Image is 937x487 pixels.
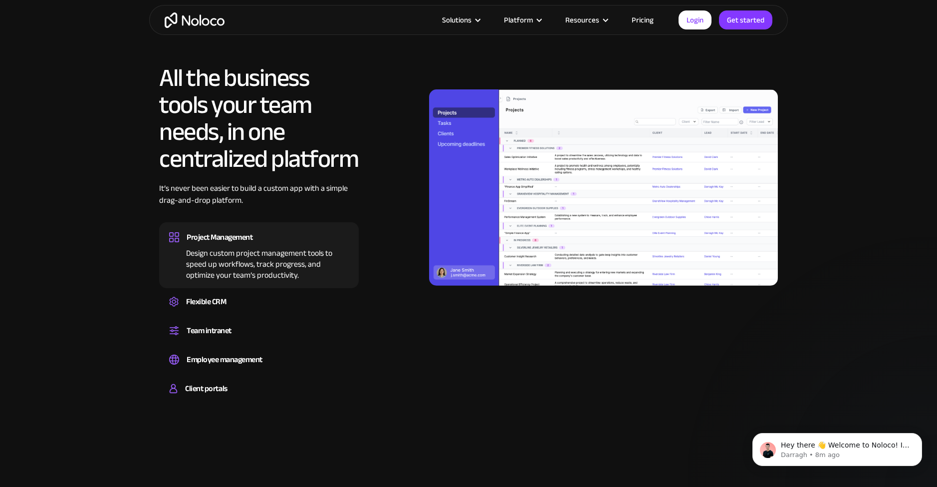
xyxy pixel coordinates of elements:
a: home [165,12,225,28]
div: Solutions [442,13,471,26]
div: Employee management [187,352,262,367]
a: Get started [719,10,772,29]
div: Solutions [430,13,491,26]
div: Resources [565,13,599,26]
div: Client portals [185,381,227,396]
a: Login [679,10,711,29]
div: Set up a central space for your team to collaborate, share information, and stay up to date on co... [169,338,349,341]
div: Platform [504,13,533,26]
iframe: Intercom notifications message [737,412,937,482]
div: Create a custom CRM that you can adapt to your business’s needs, centralize your workflows, and m... [169,309,349,312]
div: It’s never been easier to build a custom app with a simple drag-and-drop platform. [159,182,359,221]
h2: All the business tools your team needs, in one centralized platform [159,64,359,172]
div: Easily manage employee information, track performance, and handle HR tasks from a single platform. [169,367,349,370]
div: Platform [491,13,553,26]
div: Design custom project management tools to speed up workflows, track progress, and optimize your t... [169,245,349,281]
div: Build a secure, fully-branded, and personalized client portal that lets your customers self-serve. [169,396,349,399]
div: Resources [553,13,619,26]
a: Pricing [619,13,666,26]
div: Flexible CRM [186,294,226,309]
div: Project Management [187,230,252,245]
div: Team intranet [187,323,232,338]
